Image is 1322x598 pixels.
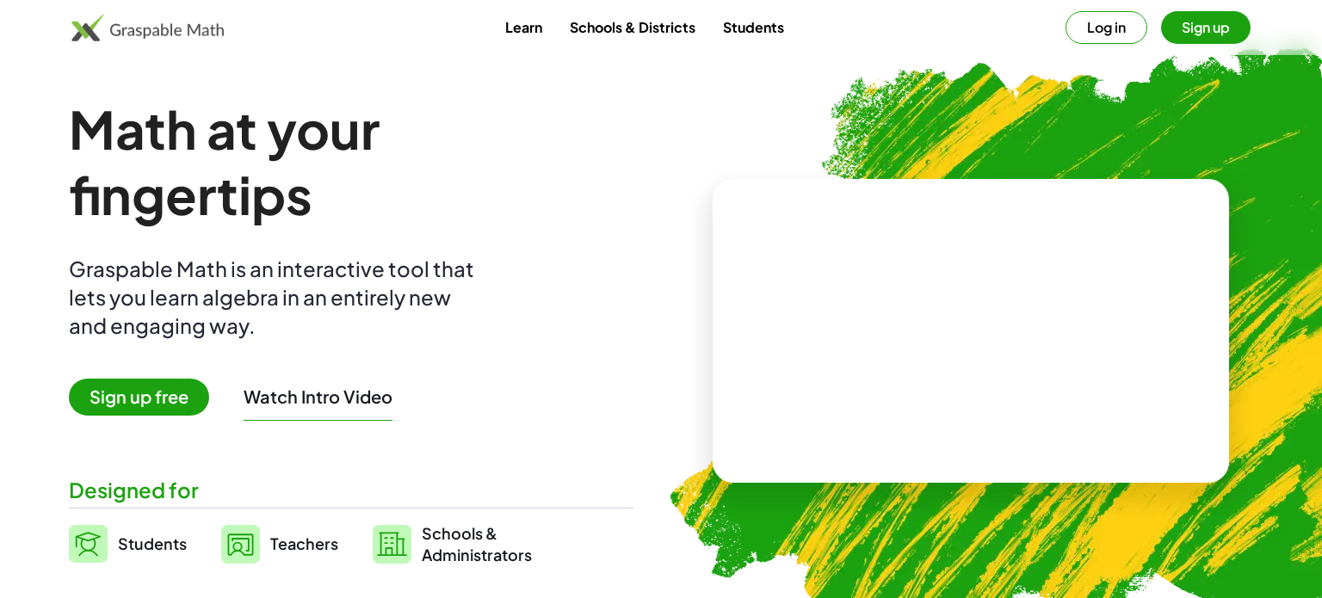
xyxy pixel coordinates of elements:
video: What is this? This is dynamic math notation. Dynamic math notation plays a central role in how Gr... [842,267,1100,396]
div: Graspable Math is an interactive tool that lets you learn algebra in an entirely new and engaging... [69,255,482,340]
a: Schools &Administrators [373,522,532,565]
span: Teachers [270,533,338,553]
button: Log in [1066,11,1147,44]
span: Schools & Administrators [422,522,532,565]
button: Sign up [1161,11,1251,44]
a: Students [709,11,798,43]
img: svg%3e [373,525,411,564]
span: Students [118,533,187,553]
span: Sign up free [69,379,209,416]
button: Watch Intro Video [244,385,392,408]
a: Students [69,522,187,565]
img: svg%3e [221,525,260,564]
a: Learn [491,11,556,43]
a: Teachers [221,522,338,565]
h1: Math at your fingertips [69,96,616,227]
a: Schools & Districts [556,11,709,43]
div: Designed for [69,476,633,504]
img: svg%3e [69,525,108,563]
